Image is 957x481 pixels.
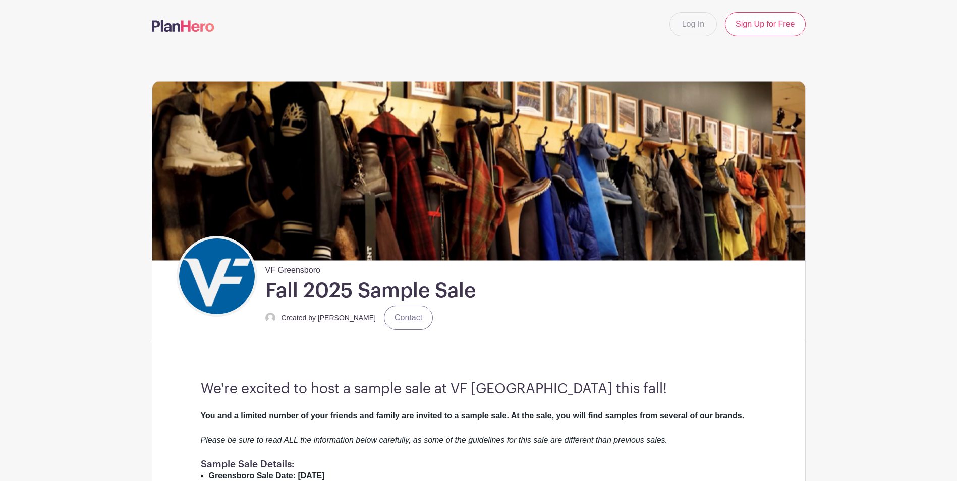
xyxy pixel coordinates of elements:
[265,278,476,304] h1: Fall 2025 Sample Sale
[282,314,376,322] small: Created by [PERSON_NAME]
[209,471,325,480] strong: Greensboro Sale Date: [DATE]
[201,411,745,420] strong: You and a limited number of your friends and family are invited to a sample sale. At the sale, yo...
[725,12,805,36] a: Sign Up for Free
[669,12,717,36] a: Log In
[265,260,320,276] span: VF Greensboro
[384,306,433,330] a: Contact
[179,238,255,314] img: VF_Icon_FullColor_CMYK-small.png
[152,81,805,260] img: Sample%20Sale.png
[201,381,757,398] h3: We're excited to host a sample sale at VF [GEOGRAPHIC_DATA] this fall!
[201,436,668,444] em: Please be sure to read ALL the information below carefully, as some of the guidelines for this sa...
[152,20,214,32] img: logo-507f7623f17ff9eddc593b1ce0a138ce2505c220e1c5a4e2b4648c50719b7d32.svg
[201,458,757,470] h1: Sample Sale Details:
[265,313,275,323] img: default-ce2991bfa6775e67f084385cd625a349d9dcbb7a52a09fb2fda1e96e2d18dcdb.png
